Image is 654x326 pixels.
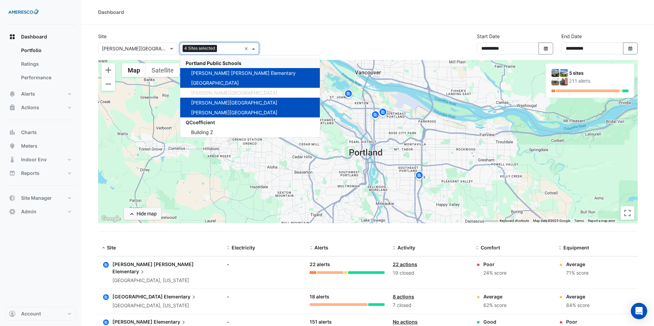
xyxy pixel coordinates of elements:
button: Alerts [5,87,76,101]
div: Poor [566,318,589,325]
span: Elementary [112,268,146,275]
button: Charts [5,126,76,139]
div: [GEOGRAPHIC_DATA], [US_STATE] [112,302,197,310]
img: site-pin.svg [414,170,425,182]
img: Company Logo [8,5,39,19]
app-icon: Site Manager [9,195,16,201]
div: - [227,261,302,268]
img: site-pin.svg [343,89,354,101]
span: Clear [244,45,250,52]
button: Admin [5,205,76,218]
div: 84% score [566,301,590,309]
div: 7 closed [393,301,468,309]
span: Indoor Env [21,156,47,163]
span: Meters [21,143,37,149]
div: Dashboard [5,44,76,87]
span: Elementary [164,293,197,300]
img: Kelly Elementary [551,78,559,85]
div: [GEOGRAPHIC_DATA], [US_STATE] [112,277,219,284]
div: Dashboard [98,9,124,16]
fa-icon: Select Date [627,46,634,51]
span: Elementary [154,318,187,326]
div: 5 sites [569,70,628,77]
button: Account [5,307,76,321]
span: Building Z [191,129,213,135]
span: Reports [21,170,40,177]
span: [PERSON_NAME] [PERSON_NAME] Elementary [191,70,296,76]
a: Open this area in Google Maps (opens a new window) [100,214,122,223]
a: Performance [16,71,76,84]
button: Site Manager [5,191,76,205]
span: Site Manager [21,195,52,201]
div: 24% score [483,269,507,277]
button: Actions [5,101,76,114]
button: Dashboard [5,30,76,44]
a: No actions [393,319,418,325]
app-icon: Charts [9,129,16,136]
a: 22 actions [393,261,417,267]
div: Poor [483,261,507,268]
app-icon: Reports [9,170,16,177]
button: Toggle fullscreen view [621,206,634,220]
button: Meters [5,139,76,153]
span: Map data ©2025 Google [533,219,570,223]
span: Site [107,245,116,250]
span: 4 Sites selected [183,45,217,52]
div: 22 alerts [310,261,385,268]
span: Comfort [481,245,500,250]
span: Alerts [314,245,328,250]
div: - [227,293,302,300]
img: Dr. Martin Luther King Jr. Elementary [551,69,559,77]
a: Report a map error [588,219,615,223]
div: 71% score [566,269,589,277]
span: [PERSON_NAME][GEOGRAPHIC_DATA] [191,90,277,96]
a: Portfolio [16,44,76,57]
div: Average [483,293,507,300]
label: Site [98,33,107,40]
label: End Date [561,33,582,40]
button: Reports [5,166,76,180]
span: Portland Public Schools [186,60,242,66]
span: Account [21,310,41,317]
button: Zoom in [102,63,115,77]
span: Electricity [232,245,255,250]
div: 18 alerts [310,293,385,301]
div: 151 alerts [310,318,385,326]
div: Average [566,293,590,300]
span: [PERSON_NAME][GEOGRAPHIC_DATA] [191,110,277,115]
app-icon: Actions [9,104,16,111]
button: Keyboard shortcuts [500,218,529,223]
div: 211 alerts [569,78,628,85]
span: Admin [21,208,36,215]
app-icon: Indoor Env [9,156,16,163]
span: Alerts [21,91,35,97]
span: [PERSON_NAME] [PERSON_NAME] [112,261,194,267]
div: Open Intercom Messenger [631,303,647,319]
img: site-pin.svg [377,107,388,119]
div: Options List [180,55,320,137]
span: Activity [398,245,415,250]
img: site-pin.svg [370,110,381,122]
a: Terms (opens in new tab) [574,219,584,223]
span: [PERSON_NAME][GEOGRAPHIC_DATA] [191,100,277,105]
span: Dashboard [21,33,47,40]
div: 62% score [483,301,507,309]
div: - [227,318,302,325]
span: Actions [21,104,39,111]
label: Start Date [477,33,500,40]
img: Google [100,214,122,223]
app-icon: Alerts [9,91,16,97]
div: 19 closed [393,269,468,277]
div: Good [483,318,507,325]
span: Equipment [563,245,589,250]
a: Ratings [16,57,76,71]
img: Rosa Parks Elementary [560,78,568,85]
a: 8 actions [393,294,414,299]
span: QCoefficient [186,119,215,125]
app-icon: Meters [9,143,16,149]
button: Indoor Env [5,153,76,166]
fa-icon: Select Date [543,46,549,51]
app-icon: Admin [9,208,16,215]
div: Hide map [137,210,157,217]
button: Show street map [122,63,146,77]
